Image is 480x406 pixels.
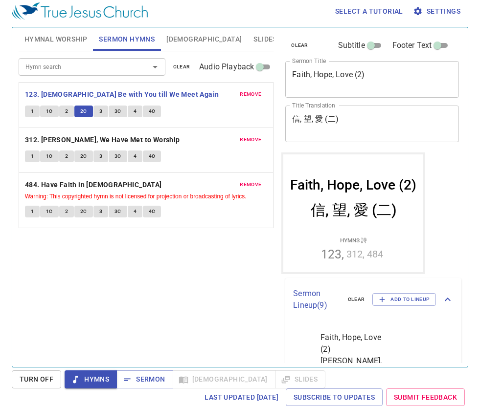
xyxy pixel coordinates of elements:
[40,106,59,117] button: 1C
[25,134,180,146] b: 312. [PERSON_NAME], We Have Met to Worship
[411,2,464,21] button: Settings
[80,107,87,116] span: 2C
[331,2,407,21] button: Select a tutorial
[74,206,93,217] button: 2C
[25,106,40,117] button: 1
[234,88,267,100] button: remove
[143,106,161,117] button: 4C
[109,206,127,217] button: 3C
[128,106,142,117] button: 4
[93,150,108,162] button: 3
[114,207,121,216] span: 3C
[25,206,40,217] button: 1
[74,106,93,117] button: 2C
[148,60,162,74] button: Open
[31,207,34,216] span: 1
[99,207,102,216] span: 3
[134,207,137,216] span: 4
[65,152,68,161] span: 2
[99,33,155,45] span: Sermon Hymns
[25,150,40,162] button: 1
[149,152,156,161] span: 4C
[46,107,53,116] span: 1C
[93,106,108,117] button: 3
[372,293,436,306] button: Add to Lineup
[116,370,173,388] button: Sermon
[93,206,108,217] button: 3
[149,207,156,216] span: 4C
[293,288,340,311] p: Sermon Lineup ( 9 )
[205,391,278,404] span: Last updated [DATE]
[59,206,74,217] button: 2
[167,61,196,73] button: clear
[25,193,247,200] small: Warning: This copyrighted hymn is not licensed for projection or broadcasting of lyrics.
[12,2,148,20] img: True Jesus Church
[134,152,137,161] span: 4
[99,152,102,161] span: 3
[199,61,254,73] span: Audio Playback
[166,33,242,45] span: [DEMOGRAPHIC_DATA]
[59,106,74,117] button: 2
[292,114,452,133] textarea: 信, 望, 愛 (二)
[25,179,162,191] b: 484. Have Faith in [DEMOGRAPHIC_DATA]
[149,107,156,116] span: 4C
[134,107,137,116] span: 4
[240,90,261,99] span: remove
[234,134,267,146] button: remove
[40,150,59,162] button: 1C
[348,295,365,304] span: clear
[338,40,365,51] span: Subtitle
[65,370,117,388] button: Hymns
[40,206,59,217] button: 1C
[173,63,190,71] span: clear
[240,135,261,144] span: remove
[292,70,452,88] textarea: Faith, Hope, Love (2)
[99,107,102,116] span: 3
[285,40,314,51] button: clear
[74,150,93,162] button: 2C
[65,207,68,216] span: 2
[20,373,53,385] span: Turn Off
[25,179,163,191] button: 484. Have Faith in [DEMOGRAPHIC_DATA]
[124,373,165,385] span: Sermon
[294,391,375,404] span: Subscribe to Updates
[46,207,53,216] span: 1C
[31,107,34,116] span: 1
[46,152,53,161] span: 1C
[253,33,276,45] span: Slides
[25,88,219,101] b: 123. [DEMOGRAPHIC_DATA] Be with You till We Meet Again
[143,206,161,217] button: 4C
[65,107,68,116] span: 2
[285,278,461,321] div: Sermon Lineup(9)clearAdd to Lineup
[109,106,127,117] button: 3C
[128,206,142,217] button: 4
[72,373,109,385] span: Hymns
[25,134,182,146] button: 312. [PERSON_NAME], We Have Met to Worship
[114,152,121,161] span: 3C
[80,207,87,216] span: 2C
[415,5,460,18] span: Settings
[31,152,34,161] span: 1
[109,150,127,162] button: 3C
[143,150,161,162] button: 4C
[392,40,432,51] span: Footer Text
[128,150,142,162] button: 4
[234,179,267,191] button: remove
[240,180,261,189] span: remove
[342,294,371,305] button: clear
[379,295,430,304] span: Add to Lineup
[291,41,308,50] span: clear
[25,88,221,101] button: 123. [DEMOGRAPHIC_DATA] Be with You till We Meet Again
[335,5,403,18] span: Select a tutorial
[24,33,88,45] span: Hymnal Worship
[80,152,87,161] span: 2C
[59,150,74,162] button: 2
[114,107,121,116] span: 3C
[320,332,383,402] span: Faith, Hope, Love (2) [PERSON_NAME], [PERSON_NAME], [PERSON_NAME] (二)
